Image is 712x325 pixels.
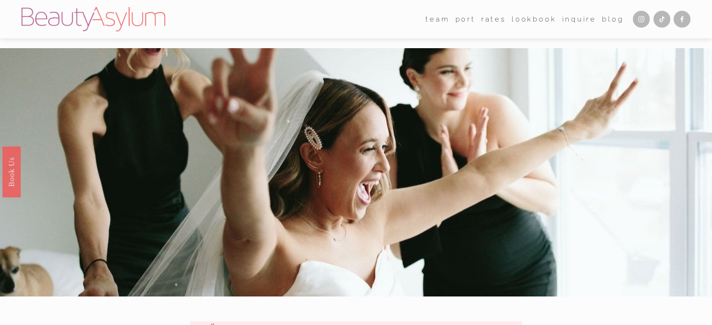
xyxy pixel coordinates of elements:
[512,12,556,26] a: Lookbook
[481,12,506,26] a: Rates
[2,146,21,197] a: Book Us
[653,11,670,28] a: TikTok
[426,12,449,26] a: folder dropdown
[674,11,690,28] a: Facebook
[562,12,597,26] a: Inquire
[22,7,165,31] img: Beauty Asylum | Bridal Hair &amp; Makeup Charlotte &amp; Atlanta
[602,12,624,26] a: Blog
[426,13,449,26] span: team
[633,11,650,28] a: Instagram
[455,12,476,26] a: port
